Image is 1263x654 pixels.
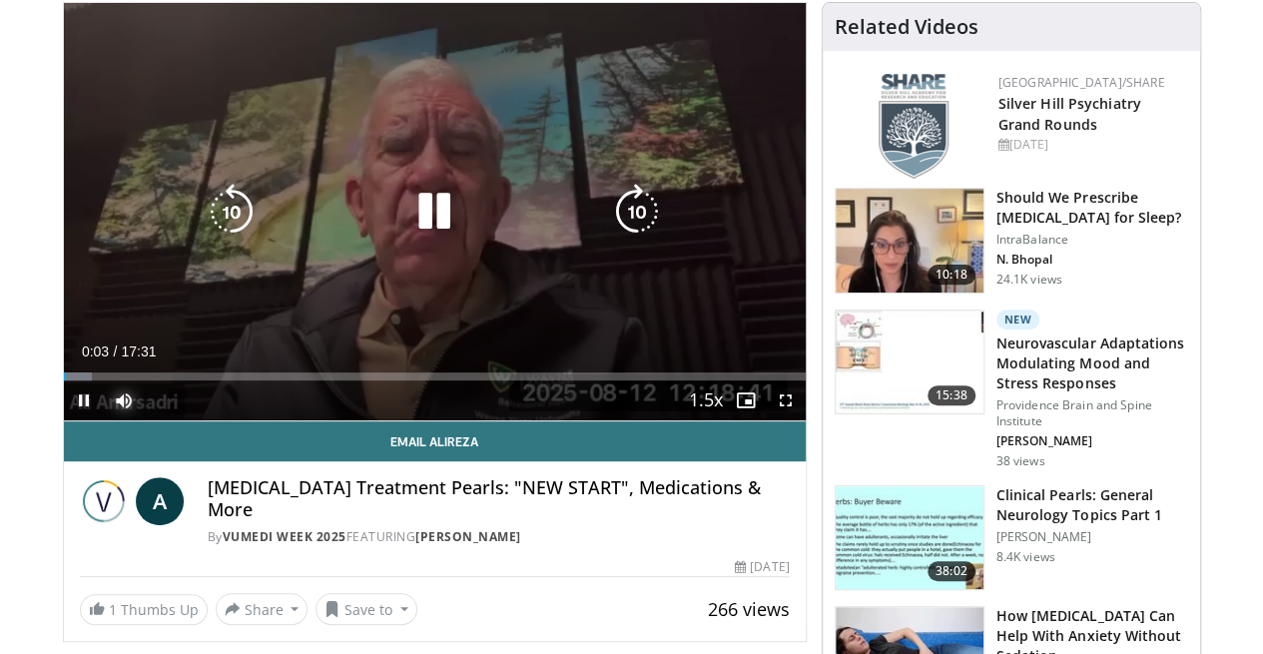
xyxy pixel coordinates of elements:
span: 1 [109,600,117,619]
button: Playback Rate [686,380,726,420]
div: By FEATURING [208,528,790,546]
img: Vumedi Week 2025 [80,477,128,525]
p: 24.1K views [996,272,1062,288]
img: f7087805-6d6d-4f4e-b7c8-917543aa9d8d.150x105_q85_crop-smart_upscale.jpg [836,189,983,293]
p: 38 views [996,453,1045,469]
a: 15:38 New Neurovascular Adaptations Modulating Mood and Stress Responses Providence Brain and Spi... [835,310,1188,469]
a: [GEOGRAPHIC_DATA]/SHARE [998,74,1165,91]
span: 0:03 [82,343,109,359]
span: 38:02 [928,561,975,581]
video-js: Video Player [64,3,806,421]
p: [PERSON_NAME] [996,433,1188,449]
h3: Should We Prescribe [MEDICAL_DATA] for Sleep? [996,188,1188,228]
p: [PERSON_NAME] [996,529,1188,545]
span: / [114,343,118,359]
button: Pause [64,380,104,420]
h4: [MEDICAL_DATA] Treatment Pearls: "NEW START", Medications & More [208,477,790,520]
button: Save to [316,593,417,625]
p: New [996,310,1040,329]
a: Silver Hill Psychiatry Grand Rounds [998,94,1141,134]
span: 10:18 [928,265,975,285]
a: Vumedi Week 2025 [223,528,346,545]
button: Enable picture-in-picture mode [726,380,766,420]
img: 91ec4e47-6cc3-4d45-a77d-be3eb23d61cb.150x105_q85_crop-smart_upscale.jpg [836,486,983,590]
a: [PERSON_NAME] [415,528,521,545]
a: A [136,477,184,525]
div: Progress Bar [64,372,806,380]
a: Email Alireza [64,421,806,461]
img: 4562edde-ec7e-4758-8328-0659f7ef333d.150x105_q85_crop-smart_upscale.jpg [836,311,983,414]
p: 8.4K views [996,549,1055,565]
button: Fullscreen [766,380,806,420]
p: Providence Brain and Spine Institute [996,397,1188,429]
a: 1 Thumbs Up [80,594,208,625]
h3: Clinical Pearls: General Neurology Topics Part 1 [996,485,1188,525]
a: 10:18 Should We Prescribe [MEDICAL_DATA] for Sleep? IntraBalance N. Bhopal 24.1K views [835,188,1188,294]
span: 266 views [708,597,790,621]
p: N. Bhopal [996,252,1188,268]
button: Mute [104,380,144,420]
p: IntraBalance [996,232,1188,248]
h3: Neurovascular Adaptations Modulating Mood and Stress Responses [996,333,1188,393]
span: 15:38 [928,385,975,405]
div: [DATE] [998,136,1184,154]
h4: Related Videos [835,15,978,39]
span: 17:31 [121,343,156,359]
img: f8aaeb6d-318f-4fcf-bd1d-54ce21f29e87.png.150x105_q85_autocrop_double_scale_upscale_version-0.2.png [879,74,948,179]
a: 38:02 Clinical Pearls: General Neurology Topics Part 1 [PERSON_NAME] 8.4K views [835,485,1188,591]
button: Share [216,593,309,625]
div: [DATE] [735,558,789,576]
